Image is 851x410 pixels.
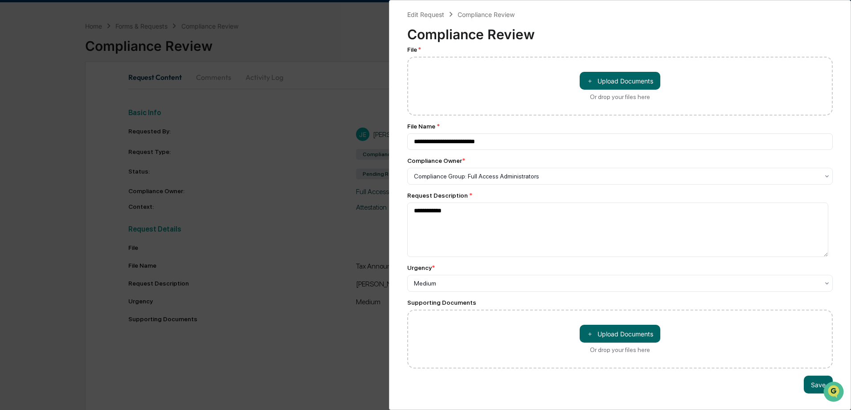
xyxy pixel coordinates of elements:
button: Or drop your files here [580,325,660,343]
img: 1746055101610-c473b297-6a78-478c-a979-82029cc54cd1 [9,68,25,84]
input: Clear [23,41,147,50]
a: 🔎Data Lookup [5,126,60,142]
p: How can we help? [9,19,162,33]
div: We're available if you need us! [30,77,113,84]
span: ＋ [587,77,593,85]
button: Save [804,376,833,393]
span: Data Lookup [18,129,56,138]
button: Start new chat [151,71,162,82]
span: Preclearance [18,112,57,121]
div: Or drop your files here [590,93,650,100]
div: Compliance Review [407,19,833,42]
iframe: Open customer support [822,381,847,405]
div: File [407,46,833,53]
div: Request Description [407,192,833,199]
div: Compliance Review [458,11,515,18]
button: Or drop your files here [580,72,660,90]
a: 🖐️Preclearance [5,109,61,125]
a: 🗄️Attestations [61,109,114,125]
span: Attestations [74,112,110,121]
div: Start new chat [30,68,146,77]
div: Edit Request [407,11,444,18]
div: Urgency [407,264,435,271]
span: Pylon [89,151,108,158]
div: Supporting Documents [407,299,833,306]
div: File Name [407,123,833,130]
div: 🗄️ [65,113,72,120]
div: Compliance Owner [407,157,465,164]
div: Or drop your files here [590,346,650,353]
a: Powered byPylon [63,151,108,158]
span: ＋ [587,330,593,338]
div: 🔎 [9,130,16,137]
div: 🖐️ [9,113,16,120]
